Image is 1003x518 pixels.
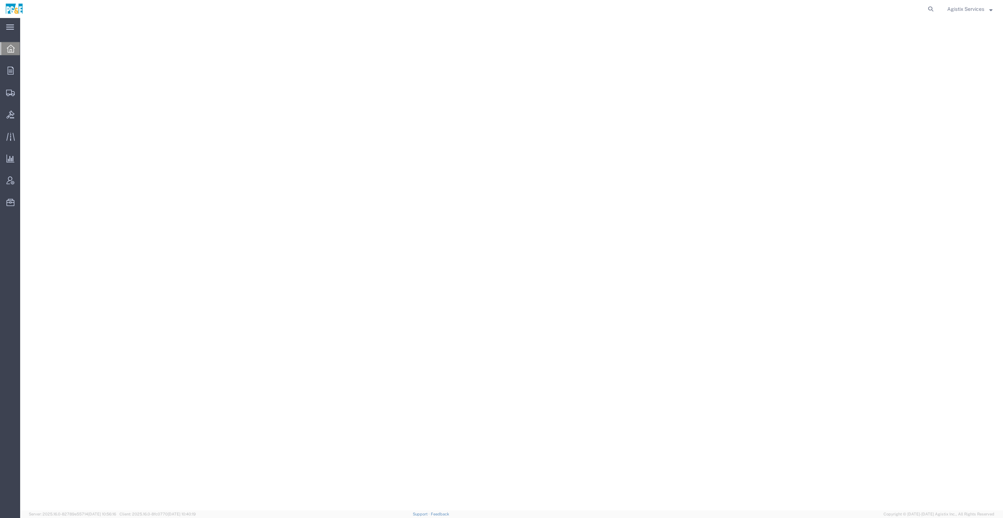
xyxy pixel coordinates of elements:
[88,512,116,516] span: [DATE] 10:56:16
[119,512,196,516] span: Client: 2025.16.0-8fc0770
[5,4,23,14] img: logo
[168,512,196,516] span: [DATE] 10:40:19
[884,511,994,517] span: Copyright © [DATE]-[DATE] Agistix Inc., All Rights Reserved
[413,512,431,516] a: Support
[947,5,984,13] span: Agistix Services
[947,5,993,13] button: Agistix Services
[20,18,1003,510] iframe: FS Legacy Container
[431,512,449,516] a: Feedback
[29,512,116,516] span: Server: 2025.16.0-82789e55714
